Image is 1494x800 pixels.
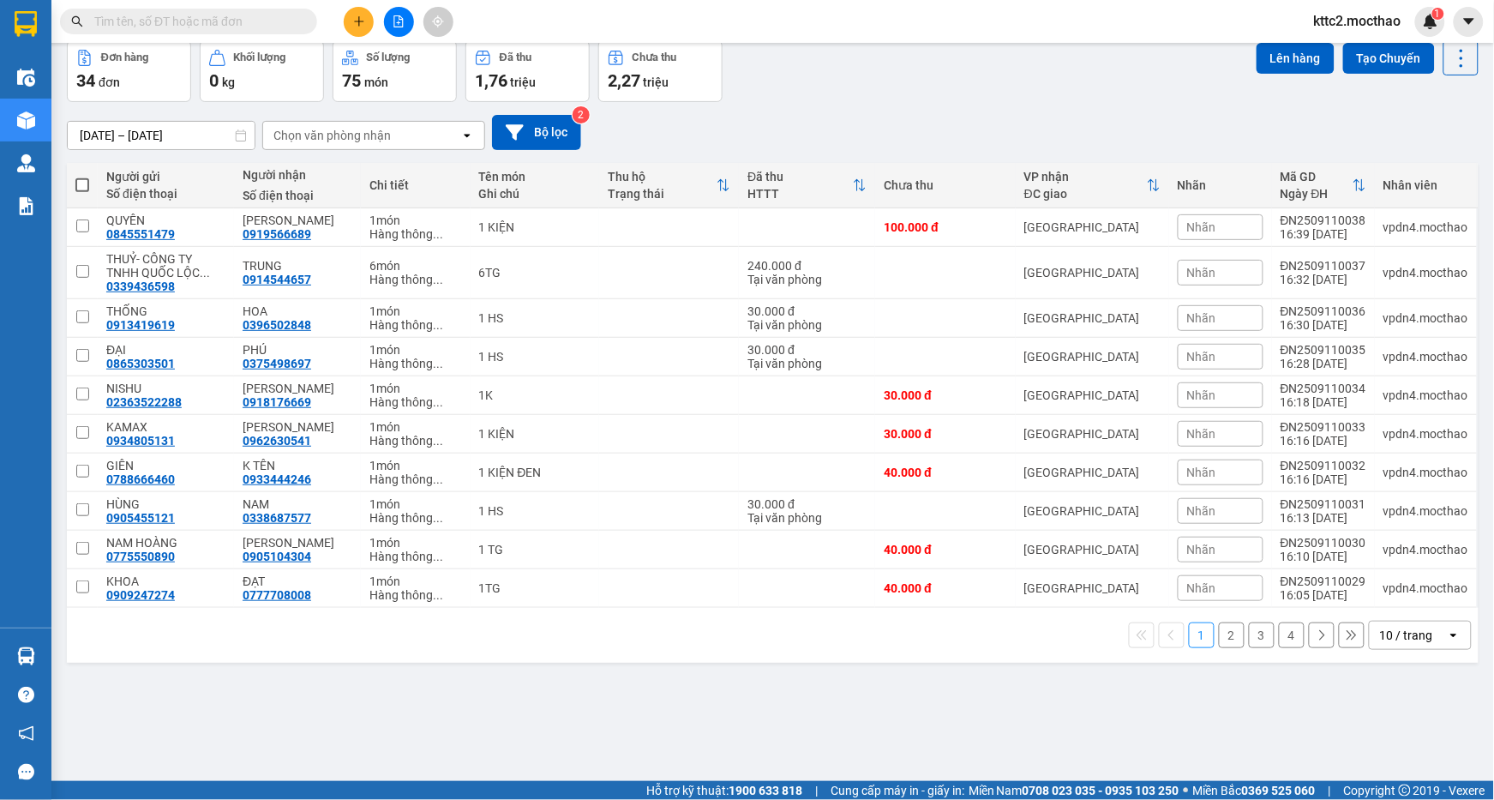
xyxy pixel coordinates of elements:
div: NAM HOÀNG [106,536,225,550]
span: ... [433,318,443,332]
div: 6 món [369,259,461,273]
div: 0845551479 [106,227,175,241]
div: Chi tiết [369,178,461,192]
span: | [1329,781,1331,800]
div: vpdn4.mocthao [1383,311,1468,325]
div: Nhân viên [1383,178,1468,192]
div: ĐN2509110036 [1281,304,1366,318]
div: 16:16 [DATE] [1281,472,1366,486]
button: Khối lượng0kg [200,40,324,102]
div: 0788666460 [106,472,175,486]
th: Toggle SortBy [599,163,739,208]
span: ... [433,227,443,241]
span: aim [432,15,444,27]
div: [GEOGRAPHIC_DATA] [1024,220,1161,234]
div: 1 HS [479,350,591,364]
div: 0775550890 [106,550,175,563]
div: NAM [243,497,352,511]
div: ĐN2509110035 [1281,343,1366,357]
div: [GEOGRAPHIC_DATA] [1024,543,1161,556]
div: ĐN2509110034 [1281,382,1366,395]
strong: 0708 023 035 - 0935 103 250 [1023,784,1179,797]
div: [GEOGRAPHIC_DATA] [1024,466,1161,479]
span: Miền Nam [969,781,1179,800]
th: Toggle SortBy [739,163,875,208]
span: ... [433,434,443,448]
div: THUỶ- CÔNG TY TNHH QUỐC LỘC (XHĐ) [106,252,225,280]
span: kttc2.mocthao [1300,10,1415,32]
div: 30.000 đ [747,304,867,318]
sup: 1 [1432,8,1444,20]
div: Tên món [479,170,591,183]
img: logo-vxr [15,11,37,37]
div: 0375498697 [243,357,311,370]
div: Hàng thông thường [369,227,461,241]
div: Khối lượng [234,51,286,63]
button: aim [423,7,453,37]
div: Hàng thông thường [369,357,461,370]
div: vpdn4.mocthao [1383,350,1468,364]
button: caret-down [1454,7,1484,37]
div: Người nhận [243,168,352,182]
span: kg [222,75,235,89]
div: ĐN2509110037 [1281,259,1366,273]
div: 16:16 [DATE] [1281,434,1366,448]
div: Người gửi [106,170,225,183]
div: 30.000 đ [884,427,1006,441]
div: [GEOGRAPHIC_DATA] [1024,504,1161,518]
div: vpdn4.mocthao [1383,388,1468,402]
svg: open [1447,629,1461,642]
img: warehouse-icon [17,154,35,172]
div: QUYÊN [106,214,225,227]
img: warehouse-icon [17,111,35,129]
div: 1 TG [479,543,591,556]
span: 1,76 [475,70,507,91]
span: message [18,764,34,780]
div: HOÀNG ANH [243,420,352,434]
span: Nhãn [1187,350,1216,364]
div: ĐẠI [106,343,225,357]
span: triệu [510,75,536,89]
div: [GEOGRAPHIC_DATA] [1024,350,1161,364]
div: 0396502848 [243,318,311,332]
div: KAMAX [106,420,225,434]
div: vpdn4.mocthao [1383,504,1468,518]
div: Đã thu [747,170,853,183]
div: 0914544657 [243,273,311,286]
span: Nhãn [1187,266,1216,280]
button: Đơn hàng34đơn [67,40,191,102]
div: Hàng thông thường [369,318,461,332]
div: 16:39 [DATE] [1281,227,1366,241]
span: Nhãn [1187,466,1216,479]
div: 10 / trang [1380,627,1433,644]
div: 16:18 [DATE] [1281,395,1366,409]
img: warehouse-icon [17,69,35,87]
button: plus [344,7,374,37]
div: 0909247274 [106,588,175,602]
div: ĐN2509110029 [1281,574,1366,588]
span: Nhãn [1187,504,1216,518]
button: Bộ lọc [492,115,581,150]
div: 0919566689 [243,227,311,241]
span: Nhãn [1187,427,1216,441]
div: HỒNG THANH [243,536,352,550]
div: ĐẠT [243,574,352,588]
div: Số lượng [367,51,411,63]
div: Đơn hàng [101,51,148,63]
div: HÙNG [106,497,225,511]
div: 0962630541 [243,434,311,448]
div: Tại văn phòng [747,318,867,332]
div: 0905455121 [106,511,175,525]
strong: 1900 633 818 [729,784,802,797]
button: Lên hàng [1257,43,1335,74]
button: Chưa thu2,27 triệu [598,40,723,102]
div: 0905104304 [243,550,311,563]
div: GIÊN [106,459,225,472]
div: TRUNG [243,259,352,273]
span: ... [433,395,443,409]
div: 16:32 [DATE] [1281,273,1366,286]
div: Hàng thông thường [369,511,461,525]
div: 30.000 đ [747,343,867,357]
span: 0 [209,70,219,91]
div: vpdn4.mocthao [1383,266,1468,280]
